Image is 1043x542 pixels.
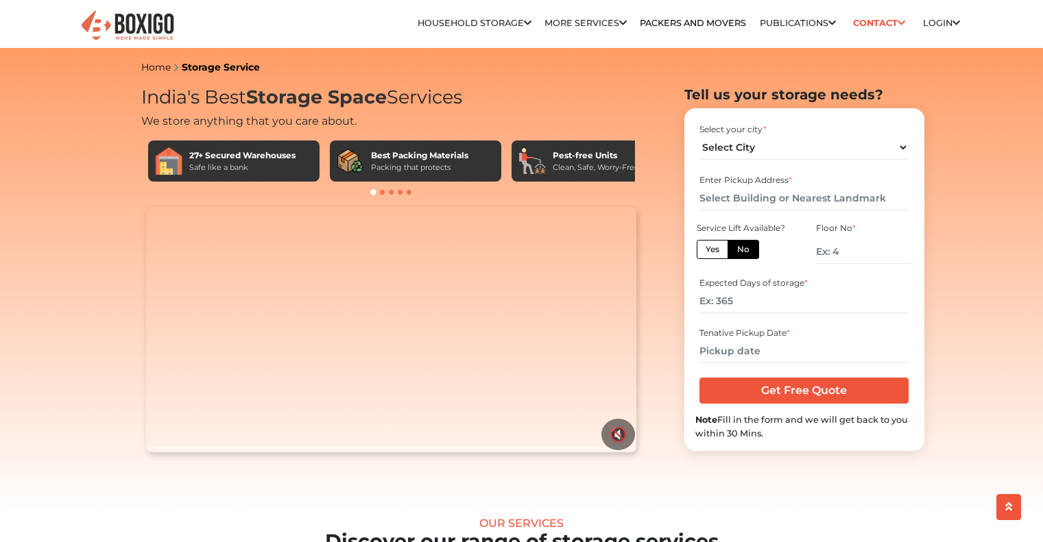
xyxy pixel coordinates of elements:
[246,86,387,108] span: Storage Space
[695,415,717,425] b: Note
[182,61,260,73] a: Storage Service
[418,18,531,28] a: Household Storage
[684,86,924,103] h2: Tell us your storage needs?
[155,147,182,175] img: 27+ Secured Warehouses
[699,378,909,404] input: Get Free Quote
[141,61,171,73] a: Home
[699,123,909,136] div: Select your city
[337,147,364,175] img: Best Packing Materials
[699,277,909,289] div: Expected Days of storage
[699,339,909,363] input: Pickup date
[544,18,627,28] a: More services
[699,289,909,313] input: Ex: 365
[697,222,791,234] div: Service Lift Available?
[640,18,746,28] a: Packers and Movers
[189,149,296,162] div: 27+ Secured Warehouses
[996,494,1021,520] button: scroll up
[760,18,836,28] a: Publications
[371,162,468,173] div: Packing that protects
[553,149,639,162] div: Pest-free Units
[371,149,468,162] div: Best Packing Materials
[849,12,910,34] a: Contact
[518,147,546,175] img: Pest-free Units
[601,419,635,450] button: 🔇
[923,18,960,28] a: Login
[699,327,909,339] div: Tenative Pickup Date
[42,517,1001,530] div: Our Services
[816,240,911,264] input: Ex: 4
[141,114,357,127] span: We store anything that you care about.
[695,413,913,439] div: Fill in the form and we will get back to you within 30 Mins.
[553,162,639,173] div: Clean, Safe, Worry-Free
[141,86,642,109] h1: India's Best Services
[816,222,911,234] div: Floor No
[146,207,636,452] video: Your browser does not support the video tag.
[697,240,728,259] label: Yes
[699,186,909,210] input: Select Building or Nearest Landmark
[189,162,296,173] div: Safe like a bank
[80,9,176,42] img: Boxigo
[728,240,759,259] label: No
[699,174,909,186] div: Enter Pickup Address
